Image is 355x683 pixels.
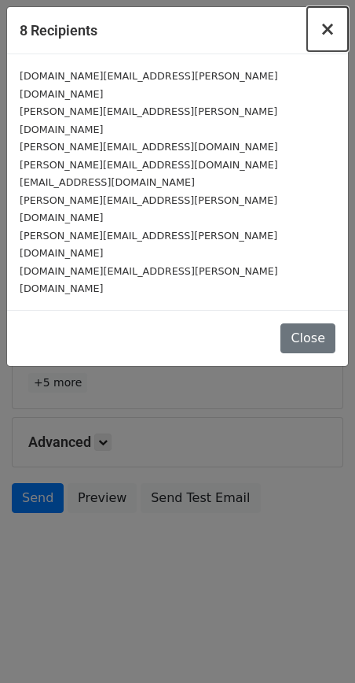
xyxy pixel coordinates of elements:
small: [PERSON_NAME][EMAIL_ADDRESS][PERSON_NAME][DOMAIN_NAME] [20,230,277,260]
small: [DOMAIN_NAME][EMAIL_ADDRESS][PERSON_NAME][DOMAIN_NAME] [20,70,278,100]
small: [DOMAIN_NAME][EMAIL_ADDRESS][PERSON_NAME][DOMAIN_NAME] [20,265,278,295]
small: [EMAIL_ADDRESS][DOMAIN_NAME] [20,176,195,188]
iframe: Chat Widget [276,607,355,683]
h5: 8 Recipients [20,20,97,41]
small: [PERSON_NAME][EMAIL_ADDRESS][PERSON_NAME][DOMAIN_NAME] [20,105,277,135]
button: Close [280,323,335,353]
button: Close [307,7,348,51]
small: [PERSON_NAME][EMAIL_ADDRESS][PERSON_NAME][DOMAIN_NAME] [20,194,277,224]
small: [PERSON_NAME][EMAIL_ADDRESS][DOMAIN_NAME] [20,159,278,171]
span: × [320,18,335,40]
small: [PERSON_NAME][EMAIL_ADDRESS][DOMAIN_NAME] [20,141,278,153]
